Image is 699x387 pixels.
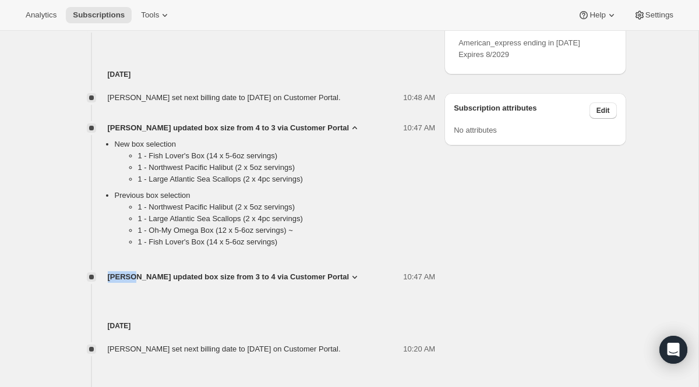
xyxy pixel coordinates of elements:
span: Help [589,10,605,20]
span: [PERSON_NAME] updated box size from 3 to 4 via Customer Portal [108,271,349,283]
span: Subscriptions [73,10,125,20]
span: Settings [645,10,673,20]
span: Analytics [26,10,57,20]
span: 10:48 AM [403,92,435,104]
span: 10:47 AM [403,122,435,134]
button: [PERSON_NAME] updated box size from 3 to 4 via Customer Portal [108,271,361,283]
button: [PERSON_NAME] updated box size from 4 to 3 via Customer Portal [108,122,361,134]
li: 1 - Oh-My Omega Box (12 x 5-6oz servings) ~ [138,225,436,236]
li: Previous box selection [115,190,436,253]
button: Subscriptions [66,7,132,23]
div: Open Intercom Messenger [659,336,687,364]
button: Settings [627,7,680,23]
span: Edit [596,106,610,115]
li: 1 - Fish Lover's Box (14 x 5-6oz servings) [138,150,436,162]
li: 1 - Large Atlantic Sea Scallops (2 x 4pc servings) [138,173,436,185]
span: No attributes [454,126,497,134]
li: 1 - Large Atlantic Sea Scallops (2 x 4pc servings) [138,213,436,225]
span: [PERSON_NAME] set next billing date to [DATE] on Customer Portal. [108,345,341,353]
li: 1 - Northwest Pacific Halibut (2 x 5oz servings) [138,162,436,173]
button: Edit [589,102,617,119]
h3: Subscription attributes [454,102,589,119]
span: Tools [141,10,159,20]
span: [PERSON_NAME] set next billing date to [DATE] on Customer Portal. [108,93,341,102]
li: New box selection [115,139,436,190]
span: 10:20 AM [403,343,435,355]
span: American_express ending in [DATE] Expires 8/2029 [458,38,580,59]
span: 10:47 AM [403,271,435,283]
button: Tools [134,7,178,23]
li: 1 - Fish Lover's Box (14 x 5-6oz servings) [138,236,436,248]
h4: [DATE] [73,69,436,80]
button: Help [571,7,624,23]
li: 1 - Northwest Pacific Halibut (2 x 5oz servings) [138,201,436,213]
button: Analytics [19,7,63,23]
h4: [DATE] [73,320,436,332]
span: [PERSON_NAME] updated box size from 4 to 3 via Customer Portal [108,122,349,134]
